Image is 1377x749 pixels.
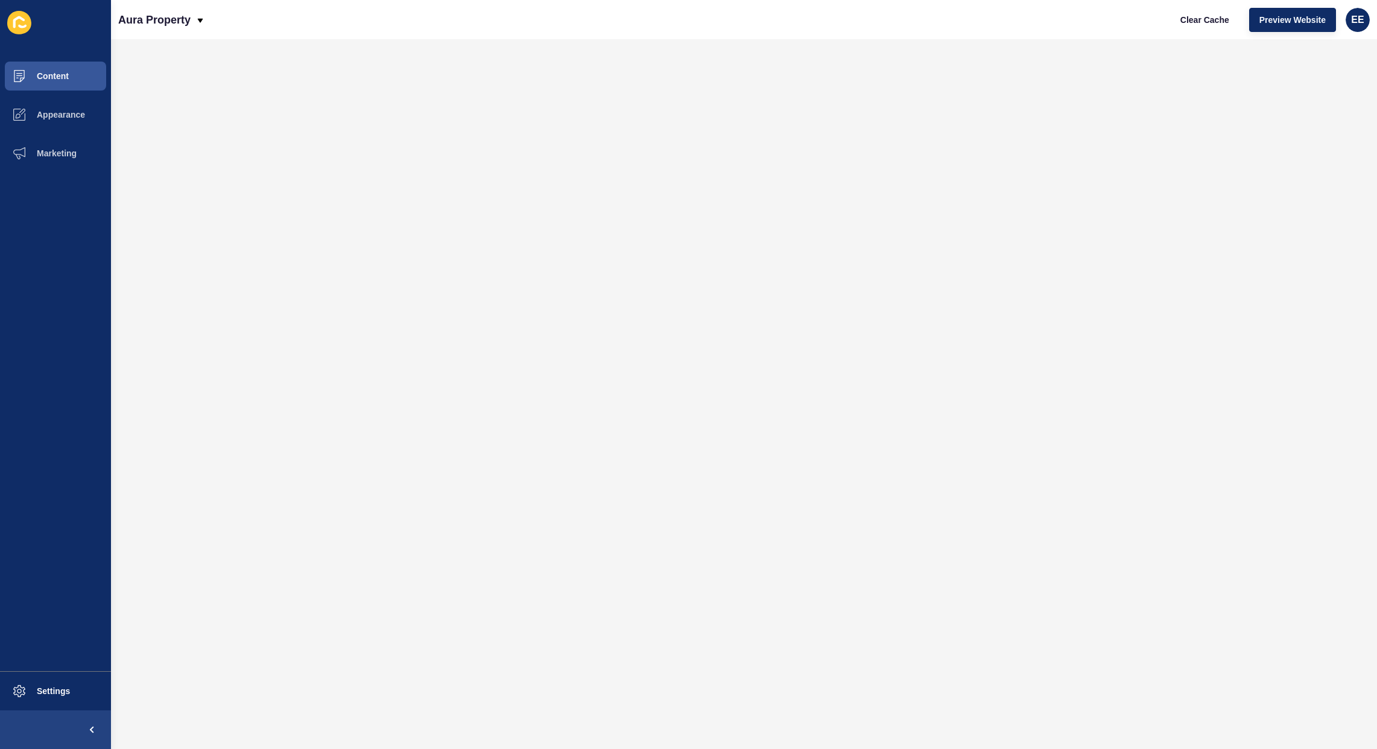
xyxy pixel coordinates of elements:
p: Aura Property [118,5,191,35]
button: Preview Website [1249,8,1336,32]
span: Preview Website [1259,14,1326,26]
span: Clear Cache [1180,14,1229,26]
button: Clear Cache [1170,8,1239,32]
span: EE [1351,14,1364,26]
